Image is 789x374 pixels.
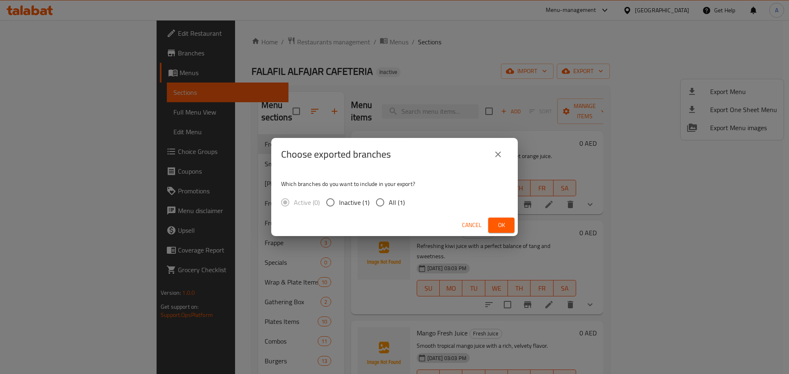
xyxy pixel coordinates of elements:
span: Active (0) [294,197,320,207]
h2: Choose exported branches [281,148,391,161]
button: Cancel [459,218,485,233]
span: Inactive (1) [339,197,369,207]
button: Ok [488,218,514,233]
span: Ok [495,220,508,230]
p: Which branches do you want to include in your export? [281,180,508,188]
span: All (1) [389,197,405,207]
button: close [488,145,508,164]
span: Cancel [462,220,482,230]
